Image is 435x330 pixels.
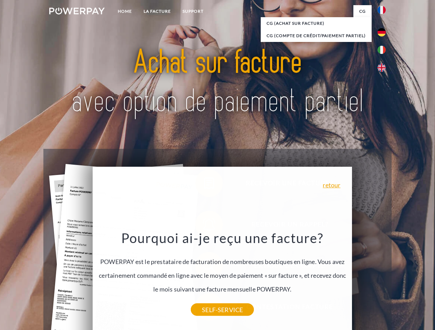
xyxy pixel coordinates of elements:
[177,5,209,18] a: Support
[377,46,386,54] img: it
[261,30,372,42] a: CG (Compte de crédit/paiement partiel)
[377,6,386,14] img: fr
[323,182,340,188] a: retour
[97,230,348,246] h3: Pourquoi ai-je reçu une facture?
[261,17,372,30] a: CG (achat sur facture)
[353,5,372,18] a: CG
[66,33,369,132] img: title-powerpay_fr.svg
[112,5,138,18] a: Home
[377,28,386,36] img: de
[191,304,254,316] a: SELF-SERVICE
[97,230,348,310] div: POWERPAY est le prestataire de facturation de nombreuses boutiques en ligne. Vous avez certaineme...
[49,8,105,14] img: logo-powerpay-white.svg
[138,5,177,18] a: LA FACTURE
[377,64,386,72] img: en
